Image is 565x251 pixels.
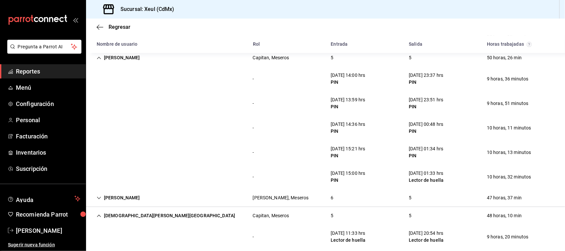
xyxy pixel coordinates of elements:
div: PIN [331,177,365,184]
div: Cell [403,192,417,204]
div: PIN [409,128,443,135]
a: Pregunta a Parrot AI [5,48,81,55]
div: Cell [248,122,259,134]
span: Suscripción [16,164,80,173]
div: [DATE] 14:00 hrs [331,72,365,79]
div: HeadCell [248,38,326,50]
div: HeadCell [91,38,248,50]
div: Row [86,207,565,225]
div: Lector de huella [331,237,365,244]
div: Cell [91,101,102,106]
div: PIN [409,79,443,86]
div: Cell [482,122,537,134]
div: - [253,149,254,156]
button: Pregunta a Parrot AI [7,40,81,54]
div: Row [86,67,565,91]
div: PIN [331,152,365,159]
div: Cell [482,210,527,222]
div: Cell [482,146,537,159]
div: Cell [248,52,295,64]
div: Cell [482,171,537,183]
div: Cell [248,97,259,110]
div: Cell [325,143,370,162]
div: Cell [482,231,534,243]
div: [DATE] 13:59 hrs [331,96,365,103]
div: Cell [325,69,370,88]
div: Cell [325,94,370,113]
div: [DATE] 23:51 hrs [409,96,443,103]
div: PIN [409,103,443,110]
div: Cell [403,143,448,162]
div: [DATE] 15:21 hrs [331,145,365,152]
div: Row [86,189,565,207]
div: Cell [91,234,102,239]
div: Cell [403,69,448,88]
div: Cell [403,94,448,113]
div: - [253,233,254,240]
div: Cell [325,52,339,64]
span: Facturación [16,132,80,141]
div: Row [86,116,565,140]
div: [DATE] 11:33 hrs [331,230,365,237]
button: open_drawer_menu [73,17,78,23]
div: - [253,125,254,131]
div: Row [86,225,565,249]
div: Cell [403,167,449,186]
div: Cell [325,227,371,246]
div: Cell [482,97,534,110]
div: Cell [91,52,145,64]
div: Capitan, Meseros [253,54,289,61]
div: [DATE] 20:54 hrs [409,230,444,237]
div: HeadCell [482,38,560,50]
button: Regresar [97,24,130,30]
div: Cell [91,125,102,130]
div: Cell [482,192,527,204]
div: Cell [91,174,102,179]
div: Cell [248,231,259,243]
div: Cell [403,210,417,222]
div: Cell [403,52,417,64]
span: Menú [16,83,80,92]
div: Cell [248,146,259,159]
div: [PERSON_NAME], Meseros [253,194,309,201]
div: Lector de huella [409,177,444,184]
div: Capitan, Meseros [253,212,289,219]
div: [DATE] 15:00 hrs [331,170,365,177]
div: PIN [331,128,365,135]
span: Sugerir nueva función [8,241,80,248]
div: Cell [403,118,448,137]
span: Inventarios [16,148,80,157]
span: Pregunta a Parrot AI [18,43,71,50]
div: Cell [248,192,314,204]
div: Cell [325,118,370,137]
div: Head [86,35,565,53]
div: [DATE] 00:48 hrs [409,121,443,128]
div: [DATE] 23:37 hrs [409,72,443,79]
div: Cell [325,192,339,204]
div: [DATE] 14:36 hrs [331,121,365,128]
div: Cell [91,210,240,222]
div: [DATE] 01:33 hrs [409,170,444,177]
div: PIN [331,79,365,86]
div: Cell [482,73,534,85]
svg: El total de horas trabajadas por usuario es el resultado de la suma redondeada del registro de ho... [527,42,532,47]
div: Cell [248,171,259,183]
span: Personal [16,116,80,125]
div: HeadCell [325,38,403,50]
span: [PERSON_NAME] [16,226,80,235]
span: Ayuda [16,195,72,203]
div: HeadCell [403,38,482,50]
div: Cell [403,227,449,246]
div: - [253,75,254,82]
div: Cell [325,210,339,222]
div: Cell [325,167,370,186]
div: - [253,100,254,107]
div: Cell [482,52,527,64]
div: Cell [91,192,145,204]
div: Lector de huella [409,237,444,244]
div: - [253,174,254,180]
span: Recomienda Parrot [16,210,80,219]
div: Row [86,49,565,67]
div: Cell [91,150,102,155]
div: Row [86,91,565,116]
